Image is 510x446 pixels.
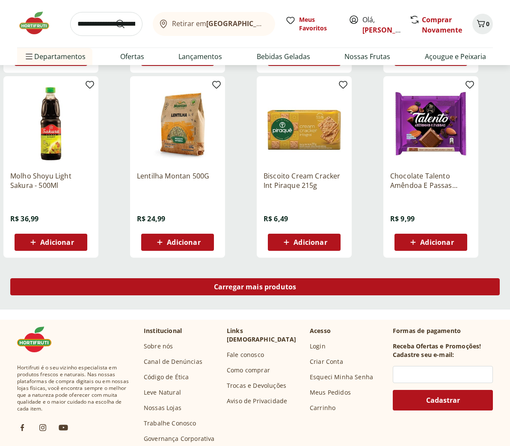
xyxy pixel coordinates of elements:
[17,364,130,412] span: Hortifruti é o seu vizinho especialista em produtos frescos e naturais. Nas nossas plataformas de...
[17,422,27,433] img: fb
[10,83,92,164] img: Molho Shoyu Light Sakura - 500Ml
[264,171,345,190] a: Biscoito Cream Cracker Int Piraque 215g
[390,83,471,164] img: Chocolate Talento Amêndoa E Passas Garoto 85g
[15,234,87,251] button: Adicionar
[167,239,200,246] span: Adicionar
[227,397,287,405] a: Aviso de Privacidade
[144,373,189,381] a: Código de Ética
[227,381,286,390] a: Trocas e Devoluções
[10,214,39,223] span: R$ 36,99
[144,342,173,351] a: Sobre nós
[10,171,92,190] a: Molho Shoyu Light Sakura - 500Ml
[310,388,351,397] a: Meus Pedidos
[214,283,297,290] span: Carregar mais produtos
[394,234,467,251] button: Adicionar
[144,404,181,412] a: Nossas Lojas
[227,351,264,359] a: Fale conosco
[393,390,493,410] button: Cadastrar
[137,214,165,223] span: R$ 24,99
[362,15,400,35] span: Olá,
[227,366,270,375] a: Como comprar
[426,397,460,404] span: Cadastrar
[294,239,327,246] span: Adicionar
[472,14,493,34] button: Carrinho
[486,20,489,28] span: 0
[172,20,267,27] span: Retirar em
[120,51,144,62] a: Ofertas
[420,239,454,246] span: Adicionar
[310,373,373,381] a: Esqueci Minha Senha
[178,51,222,62] a: Lançamentos
[425,51,486,62] a: Açougue e Peixaria
[38,422,48,433] img: ig
[264,83,345,164] img: Biscoito Cream Cracker Int Piraque 215g
[227,327,303,344] p: Links [DEMOGRAPHIC_DATA]
[10,278,500,299] a: Carregar mais produtos
[257,51,310,62] a: Bebidas Geladas
[141,234,214,251] button: Adicionar
[24,46,86,67] span: Departamentos
[144,357,202,366] a: Canal de Denúncias
[285,15,338,33] a: Meus Favoritos
[17,10,60,36] img: Hortifruti
[310,404,335,412] a: Carrinho
[393,351,454,359] h3: Cadastre seu e-mail:
[144,327,182,335] p: Institucional
[144,388,181,397] a: Leve Natural
[362,25,418,35] a: [PERSON_NAME]
[137,83,218,164] img: Lentilha Montan 500G
[153,12,275,36] button: Retirar em[GEOGRAPHIC_DATA]/[GEOGRAPHIC_DATA]
[310,357,343,366] a: Criar Conta
[344,51,390,62] a: Nossas Frutas
[264,214,288,223] span: R$ 6,49
[422,15,462,35] a: Comprar Novamente
[393,342,481,351] h3: Receba Ofertas e Promoções!
[17,327,60,352] img: Hortifruti
[40,239,74,246] span: Adicionar
[206,19,350,28] b: [GEOGRAPHIC_DATA]/[GEOGRAPHIC_DATA]
[310,327,331,335] p: Acesso
[144,434,215,443] a: Governança Corporativa
[137,171,218,190] a: Lentilha Montan 500G
[310,342,326,351] a: Login
[299,15,338,33] span: Meus Favoritos
[115,19,136,29] button: Submit Search
[58,422,68,433] img: ytb
[24,46,34,67] button: Menu
[390,214,415,223] span: R$ 9,99
[268,234,341,251] button: Adicionar
[393,327,493,335] p: Formas de pagamento
[144,419,196,428] a: Trabalhe Conosco
[70,12,142,36] input: search
[390,171,471,190] a: Chocolate Talento Amêndoa E Passas Garoto 85g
